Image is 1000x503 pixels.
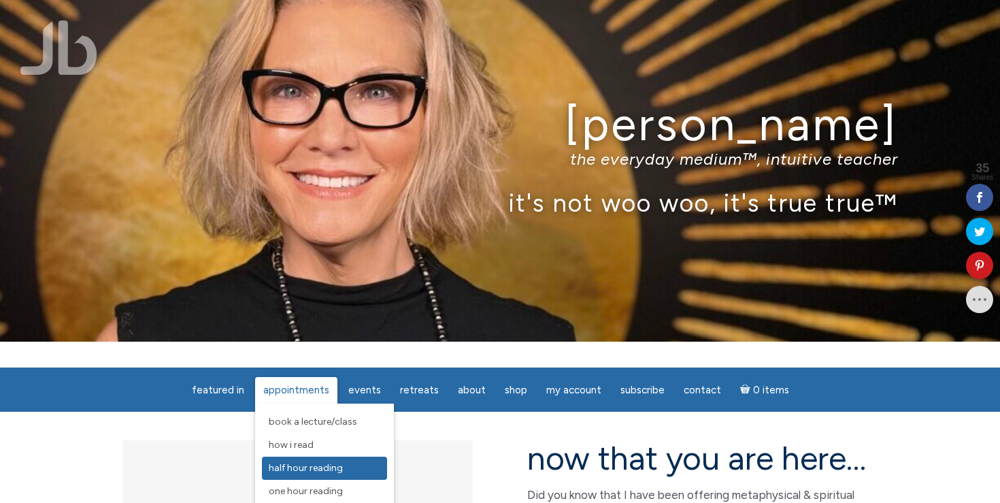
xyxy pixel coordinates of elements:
[102,99,898,150] h1: [PERSON_NAME]
[971,174,993,181] span: Shares
[102,149,898,169] p: the everyday medium™, intuitive teacher
[263,384,329,396] span: Appointments
[620,384,665,396] span: Subscribe
[684,384,721,396] span: Contact
[20,20,97,75] img: Jamie Butler. The Everyday Medium
[192,384,244,396] span: featured in
[262,434,387,457] a: How I Read
[102,188,898,217] p: it's not woo woo, it's true true™
[546,384,601,396] span: My Account
[262,480,387,503] a: One Hour Reading
[348,384,381,396] span: Events
[269,462,343,474] span: Half Hour Reading
[400,384,439,396] span: Retreats
[269,439,314,451] span: How I Read
[497,377,535,404] a: Shop
[269,416,357,427] span: Book a Lecture/Class
[505,384,527,396] span: Shop
[458,384,486,396] span: About
[527,440,878,476] h2: now that you are here…
[612,377,673,404] a: Subscribe
[262,410,387,434] a: Book a Lecture/Class
[971,162,993,174] span: 35
[753,385,789,395] span: 0 items
[255,377,337,404] a: Appointments
[392,377,447,404] a: Retreats
[740,384,753,396] i: Cart
[262,457,387,480] a: Half Hour Reading
[538,377,610,404] a: My Account
[676,377,729,404] a: Contact
[269,485,343,497] span: One Hour Reading
[732,376,797,404] a: Cart0 items
[184,377,252,404] a: featured in
[340,377,389,404] a: Events
[450,377,494,404] a: About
